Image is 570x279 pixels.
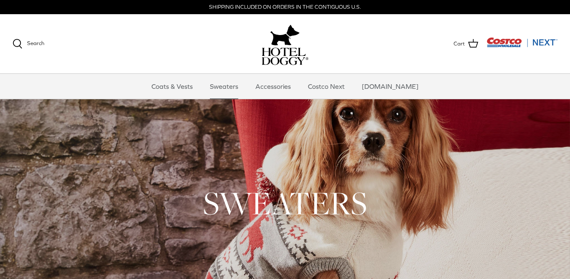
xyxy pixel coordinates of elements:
[144,74,200,99] a: Coats & Vests
[262,48,308,65] img: hoteldoggycom
[487,43,557,49] a: Visit Costco Next
[27,40,44,46] span: Search
[300,74,352,99] a: Costco Next
[248,74,298,99] a: Accessories
[202,74,246,99] a: Sweaters
[13,183,557,224] h1: SWEATERS
[454,40,465,48] span: Cart
[13,39,44,49] a: Search
[270,23,300,48] img: hoteldoggy.com
[487,37,557,48] img: Costco Next
[262,23,308,65] a: hoteldoggy.com hoteldoggycom
[354,74,426,99] a: [DOMAIN_NAME]
[454,38,478,49] a: Cart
